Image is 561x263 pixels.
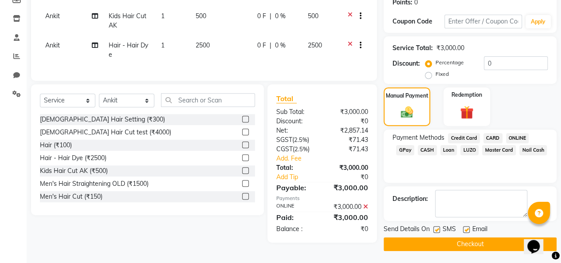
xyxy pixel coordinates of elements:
[270,135,322,145] div: ( )
[294,136,307,143] span: 2.5%
[435,70,449,78] label: Fixed
[294,145,308,153] span: 2.5%
[40,166,108,176] div: Kids Hair Cut AK (₹500)
[40,153,106,163] div: Hair - Hair Dye (₹2500)
[386,92,428,100] label: Manual Payment
[161,93,255,107] input: Search or Scan
[161,12,165,20] span: 1
[270,126,322,135] div: Net:
[440,145,457,155] span: Loan
[270,163,322,173] div: Total:
[322,202,375,212] div: ₹3,000.00
[526,15,551,28] button: Apply
[161,41,165,49] span: 1
[435,59,464,67] label: Percentage
[40,141,72,150] div: Hair (₹100)
[275,12,286,21] span: 0 %
[196,41,210,49] span: 2500
[392,43,433,53] div: Service Total:
[392,194,428,204] div: Description:
[45,12,60,20] span: Ankit
[456,104,478,121] img: _gift.svg
[322,107,375,117] div: ₹3,000.00
[384,224,430,236] span: Send Details On
[270,154,375,163] a: Add. Fee
[40,179,149,188] div: Men's Hair Straightening OLD (₹1500)
[483,133,502,143] span: CARD
[275,41,286,50] span: 0 %
[384,237,557,251] button: Checkout
[322,145,375,154] div: ₹71.43
[270,117,322,126] div: Discount:
[322,163,375,173] div: ₹3,000.00
[257,12,266,21] span: 0 F
[270,173,331,182] a: Add Tip
[257,41,266,50] span: 0 F
[322,135,375,145] div: ₹71.43
[418,145,437,155] span: CASH
[40,115,165,124] div: [DEMOGRAPHIC_DATA] Hair Setting (₹300)
[524,228,552,254] iframe: chat widget
[506,133,529,143] span: ONLINE
[276,145,293,153] span: CGST
[397,105,417,119] img: _cash.svg
[451,91,482,99] label: Redemption
[308,12,318,20] span: 500
[443,224,456,236] span: SMS
[276,195,368,202] div: Payments
[270,224,322,234] div: Balance :
[392,133,444,142] span: Payment Methods
[482,145,516,155] span: Master Card
[270,41,271,50] span: |
[392,17,444,26] div: Coupon Code
[270,107,322,117] div: Sub Total:
[270,212,322,223] div: Paid:
[270,145,322,154] div: ( )
[322,212,375,223] div: ₹3,000.00
[436,43,464,53] div: ₹3,000.00
[270,182,322,193] div: Payable:
[308,41,322,49] span: 2500
[519,145,547,155] span: Nail Cash
[444,15,522,28] input: Enter Offer / Coupon Code
[109,12,146,29] span: Kids Hair Cut AK
[45,41,60,49] span: Ankit
[276,136,292,144] span: SGST
[460,145,479,155] span: LUZO
[196,12,206,20] span: 500
[322,126,375,135] div: ₹2,857.14
[109,41,148,59] span: Hair - Hair Dye
[331,173,375,182] div: ₹0
[40,128,171,137] div: [DEMOGRAPHIC_DATA] Hair Cut test (₹4000)
[472,224,487,236] span: Email
[396,145,414,155] span: GPay
[270,202,322,212] div: ONLINE
[322,224,375,234] div: ₹0
[322,182,375,193] div: ₹3,000.00
[40,192,102,201] div: Men's Hair Cut (₹150)
[448,133,480,143] span: Credit Card
[392,59,420,68] div: Discount:
[276,94,297,103] span: Total
[322,117,375,126] div: ₹0
[270,12,271,21] span: |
